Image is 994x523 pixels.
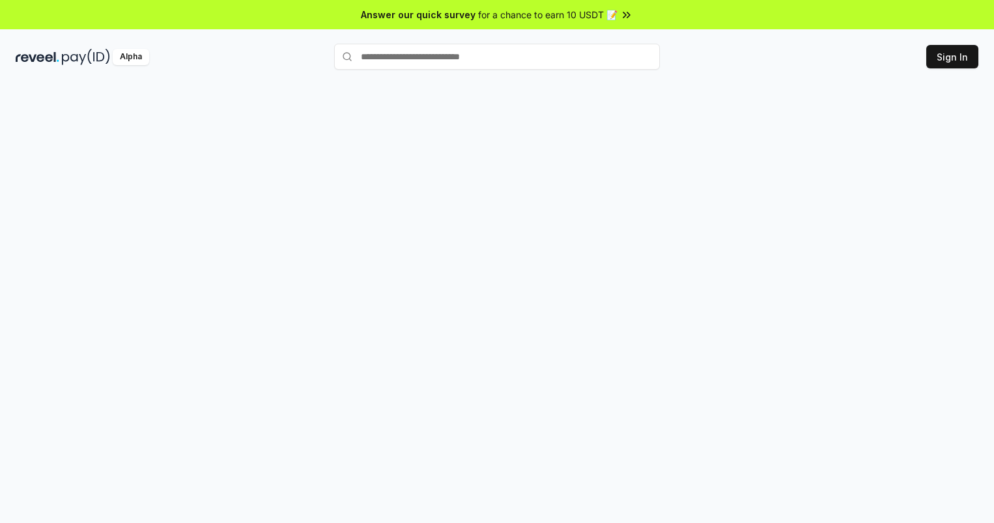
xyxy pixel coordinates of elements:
span: for a chance to earn 10 USDT 📝 [478,8,618,21]
span: Answer our quick survey [361,8,476,21]
img: reveel_dark [16,49,59,65]
img: pay_id [62,49,110,65]
button: Sign In [926,45,978,68]
div: Alpha [113,49,149,65]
